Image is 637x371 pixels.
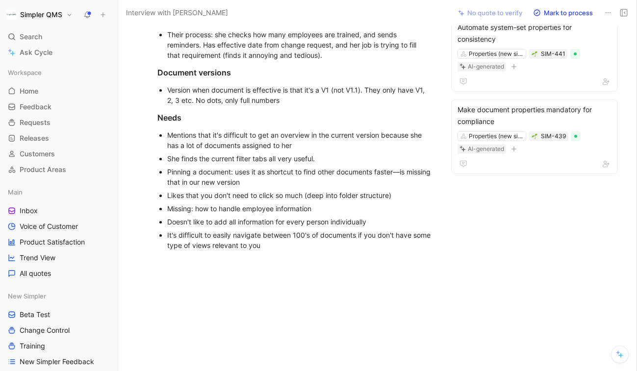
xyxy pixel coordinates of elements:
[8,68,42,77] span: Workspace
[20,47,52,58] span: Ask Cycle
[4,65,114,80] div: Workspace
[4,307,114,322] a: Beta Test
[4,323,114,338] a: Change Control
[4,8,75,22] button: Simpler QMSSimpler QMS
[20,118,51,127] span: Requests
[469,131,524,141] div: Properties (new simpler)
[167,153,433,164] div: She finds the current filter tabs all very useful.
[4,219,114,234] a: Voice of Customer
[4,250,114,265] a: Trend View
[4,235,114,249] a: Product Satisfaction
[4,203,114,218] a: Inbox
[167,203,433,214] div: Missing: how to handle employee information
[20,31,42,43] span: Search
[8,291,46,301] span: New Simpler
[20,341,45,351] span: Training
[20,86,38,96] span: Home
[20,222,78,231] span: Voice of Customer
[4,99,114,114] a: Feedback
[157,67,433,78] div: Document versions
[167,230,433,250] div: It's difficult to easily navigate between 100's of documents if you don't have some type of views...
[167,190,433,200] div: Likes that you don't need to click so much (deep into folder structure)
[532,133,537,139] img: 🌱
[4,289,114,303] div: New Simpler
[20,269,51,278] span: All quotes
[532,51,537,57] img: 🌱
[20,253,55,263] span: Trend View
[20,10,62,19] h1: Simpler QMS
[4,289,114,369] div: New SimplerBeta TestChange ControlTrainingNew Simpler Feedback
[167,130,433,150] div: Mentions that it's difficult to get an overview in the current version because she has a lot of d...
[468,62,504,72] div: AI-generated
[157,112,433,124] div: Needs
[20,357,94,367] span: New Simpler Feedback
[4,115,114,130] a: Requests
[20,237,85,247] span: Product Satisfaction
[167,167,433,187] div: Pinning a document: uses it as shortcut to find other documents faster—is missing that in our new...
[4,266,114,281] a: All quotes
[4,185,114,281] div: MainInboxVoice of CustomerProduct SatisfactionTrend ViewAll quotes
[4,147,114,161] a: Customers
[531,133,538,140] button: 🌱
[6,10,16,20] img: Simpler QMS
[454,6,527,20] button: No quote to verify
[469,49,524,59] div: Properties (new simpler)
[4,354,114,369] a: New Simpler Feedback
[541,131,566,141] div: SIM-439
[126,7,228,19] span: Interview with [PERSON_NAME]
[167,217,433,227] div: Doesn't like to add all information for every person individually
[20,206,38,216] span: Inbox
[458,104,612,127] div: Make document properties mandatory for compliance
[20,310,50,320] span: Beta Test
[458,22,612,45] div: Automate system-set properties for consistency
[4,84,114,99] a: Home
[531,50,538,57] button: 🌱
[468,144,504,154] div: AI-generated
[20,102,51,112] span: Feedback
[20,149,55,159] span: Customers
[20,133,49,143] span: Releases
[529,6,597,20] button: Mark to process
[4,162,114,177] a: Product Areas
[167,29,433,60] div: Their process: she checks how many employees are trained, and sends reminders. Has effective date...
[4,45,114,60] a: Ask Cycle
[4,29,114,44] div: Search
[541,49,565,59] div: SIM-441
[8,187,23,197] span: Main
[167,85,433,105] div: Version when document is effective is that it's a V1 (not V1.1). They only have V1, 2, 3 etc. No ...
[4,131,114,146] a: Releases
[4,339,114,353] a: Training
[4,185,114,199] div: Main
[20,165,66,174] span: Product Areas
[20,325,70,335] span: Change Control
